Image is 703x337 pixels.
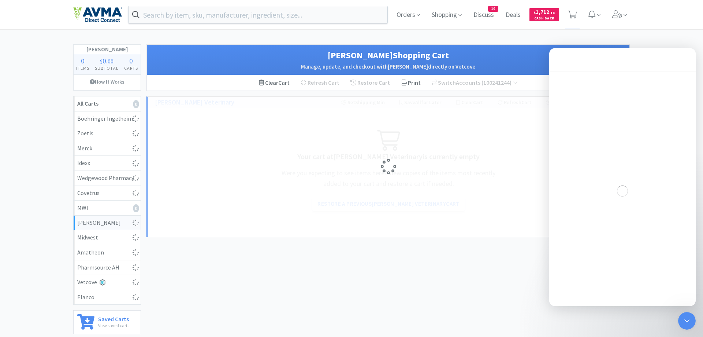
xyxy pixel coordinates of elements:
div: Wedgewood Pharmacy [77,173,137,183]
span: $ [534,10,536,15]
a: Elanco [74,290,141,305]
div: Restore Cart [345,75,395,91]
div: Zoetis [77,129,137,138]
img: e4e33dab9f054f5782a47901c742baa9_102.png [73,7,122,22]
a: Midwest [74,230,141,245]
h2: Manage, update, and checkout with [PERSON_NAME] directly on Vetcove [154,62,622,71]
a: Covetrus [74,186,141,201]
span: 00 [108,58,114,65]
span: 10 [488,6,498,11]
div: Covetrus [77,188,137,198]
a: MWI0 [74,201,141,216]
a: Wedgewood Pharmacy [74,171,141,186]
a: Boehringer Ingelheim [74,111,141,127]
div: Refresh Cart [295,75,345,91]
a: Idexx [74,156,141,171]
a: Discuss10 [470,12,497,18]
strong: All Carts [77,100,98,107]
span: . 18 [549,10,555,15]
a: $1,712.18Cash Back [529,5,559,25]
a: Deals [503,12,524,18]
span: 0 [81,56,85,65]
p: View saved carts [98,322,129,329]
h4: Subtotal [92,65,122,72]
div: Boehringer Ingelheim [77,114,137,124]
div: Elanco [77,293,137,302]
a: Merck [74,141,141,156]
a: All Carts0 [74,96,141,111]
div: Amatheon [77,248,137,257]
i: 0 [133,204,139,212]
div: Idexx [77,158,137,168]
div: . [92,57,122,65]
div: Print [395,75,426,91]
div: Accounts [432,78,518,88]
span: Cash Back [534,17,555,21]
a: Saved CartsView saved carts [73,310,141,334]
span: $ [100,58,103,65]
a: Amatheon [74,245,141,260]
div: Merck [77,144,137,153]
span: ( 100241244 ) [480,79,518,86]
h6: Saved Carts [98,314,129,322]
h4: Carts [121,65,141,72]
span: Cart [278,79,290,86]
iframe: Intercom live chat [549,48,696,306]
span: 1,712 [534,8,555,15]
a: Zoetis [74,126,141,141]
div: [PERSON_NAME] [77,218,137,228]
a: [PERSON_NAME] [74,216,141,231]
a: Pharmsource AH [74,260,141,275]
span: Switch [438,79,456,86]
span: 0 [129,56,133,65]
div: MWI [77,203,137,213]
i: 0 [133,100,139,108]
iframe: Intercom live chat [678,312,696,330]
input: Search by item, sku, manufacturer, ingredient, size... [129,6,387,23]
a: Vetcove [74,275,141,290]
a: How It Works [74,75,141,89]
div: Midwest [77,233,137,242]
div: Vetcove [77,278,137,287]
h4: Items [74,65,92,72]
div: Pharmsource AH [77,263,137,272]
div: Clear [259,78,290,88]
h1: [PERSON_NAME] Shopping Cart [154,48,622,62]
h1: [PERSON_NAME] [74,45,141,54]
span: 0 [103,56,106,65]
